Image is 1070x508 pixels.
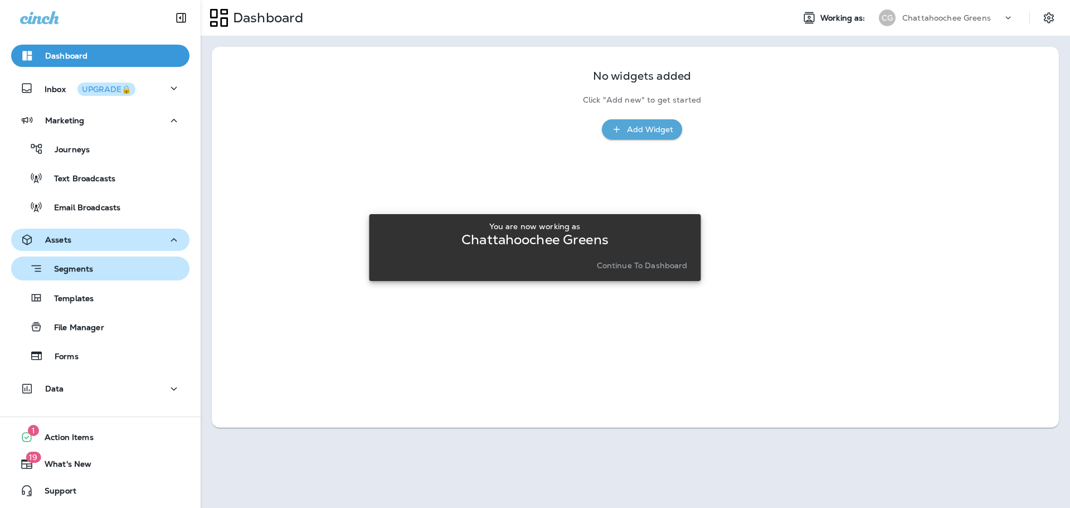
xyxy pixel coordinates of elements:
button: Continue to Dashboard [592,258,692,273]
button: Forms [11,344,189,367]
button: File Manager [11,315,189,338]
button: Support [11,480,189,502]
button: Data [11,378,189,400]
button: InboxUPGRADE🔒 [11,77,189,99]
span: Support [33,486,76,500]
span: 19 [26,452,41,463]
span: Working as: [820,13,868,23]
p: Chattahoochee Greens [902,13,991,22]
p: Assets [45,235,71,244]
p: Templates [43,294,94,304]
p: Inbox [45,83,135,94]
div: CG [879,9,896,26]
p: Dashboard [45,51,87,60]
p: Segments [43,264,93,275]
button: Templates [11,286,189,309]
p: Journeys [43,145,90,156]
button: Collapse Sidebar [166,7,197,29]
p: Text Broadcasts [43,174,115,185]
span: What's New [33,459,91,473]
div: UPGRADE🔒 [82,85,131,93]
p: Data [45,384,64,393]
span: 1 [28,425,39,436]
button: Text Broadcasts [11,166,189,190]
p: Continue to Dashboard [597,261,688,270]
button: 19What's New [11,453,189,475]
button: Assets [11,229,189,251]
p: Dashboard [228,9,303,26]
p: File Manager [43,323,104,333]
p: Marketing [45,116,84,125]
p: You are now working as [489,222,580,231]
button: Settings [1039,8,1059,28]
button: Segments [11,257,189,280]
p: Forms [43,352,79,362]
button: Email Broadcasts [11,195,189,219]
button: 1Action Items [11,426,189,448]
button: Dashboard [11,45,189,67]
button: UPGRADE🔒 [77,83,135,96]
span: Action Items [33,433,94,446]
button: Marketing [11,109,189,132]
p: Email Broadcasts [43,203,120,214]
button: Journeys [11,137,189,161]
p: Chattahoochee Greens [461,235,609,244]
